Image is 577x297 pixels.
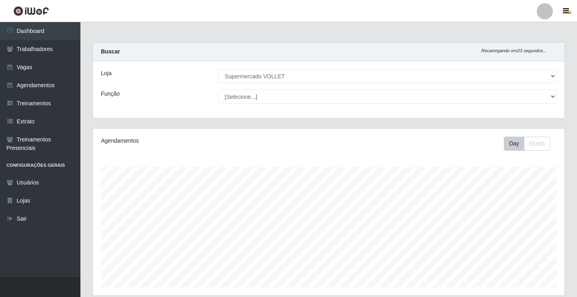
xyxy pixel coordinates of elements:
[504,137,524,151] button: Day
[524,137,550,151] button: Month
[13,6,49,16] img: CoreUI Logo
[101,90,120,98] label: Função
[504,137,556,151] div: Toolbar with button groups
[101,137,284,145] div: Agendamentos
[101,48,120,55] strong: Buscar
[481,48,547,53] i: Recarregando em 23 segundos...
[504,137,550,151] div: First group
[101,69,111,78] label: Loja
